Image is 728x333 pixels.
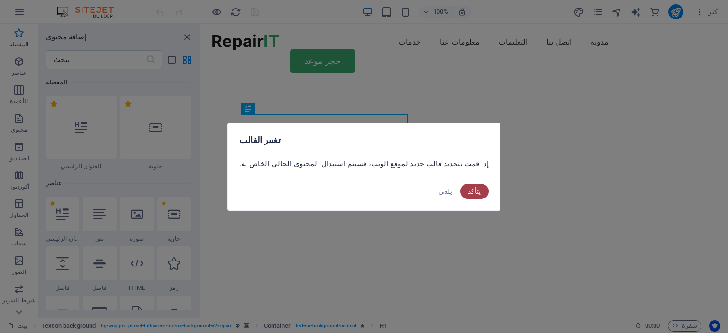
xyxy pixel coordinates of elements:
[239,135,281,145] font: تغيير القالب
[438,188,453,195] font: يلغي
[460,184,489,199] button: يتأكد
[435,184,456,199] button: يلغي
[239,160,489,168] font: إذا قمت بتحديد قالب جديد لموقع الويب، فسيتم استبدال المحتوى الحالي الخاص به.
[468,188,481,195] font: يتأكد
